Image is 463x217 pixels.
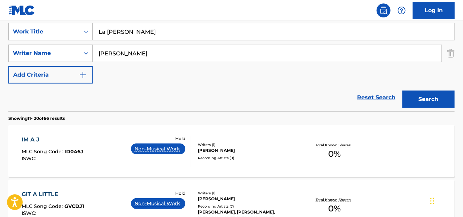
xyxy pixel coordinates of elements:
[8,23,455,111] form: Search Form
[398,6,406,15] img: help
[328,148,341,160] span: 0 %
[134,145,182,153] p: Non-Musical Work
[428,184,463,217] iframe: Chat Widget
[8,115,65,122] p: Showing 11 - 20 of 66 results
[22,148,64,155] span: MLC Song Code :
[22,203,64,209] span: MLC Song Code :
[22,155,38,162] span: ISWC :
[8,125,455,177] a: IM A JMLC Song Code:ID046JISWC: HoldNon-Musical WorkWriters (1)[PERSON_NAME]Recording Artists (0)...
[198,155,297,161] div: Recording Artists ( 0 )
[8,5,35,15] img: MLC Logo
[175,190,185,196] p: Hold
[377,3,391,17] a: Public Search
[13,28,76,36] div: Work Title
[198,142,297,147] div: Writers ( 1 )
[22,135,83,144] div: IM A J
[413,2,455,19] a: Log In
[328,202,341,215] span: 0 %
[79,71,87,79] img: 9d2ae6d4665cec9f34b9.svg
[395,3,409,17] div: Help
[198,147,297,154] div: [PERSON_NAME]
[134,200,182,207] p: Non-Musical Work
[175,135,185,142] p: Hold
[198,204,297,209] div: Recording Artists ( 7 )
[64,148,83,155] span: ID046J
[13,49,76,57] div: Writer Name
[316,197,353,202] p: Total Known Shares:
[402,91,455,108] button: Search
[379,6,388,15] img: search
[430,191,434,211] div: Drag
[198,191,297,196] div: Writers ( 1 )
[316,142,353,148] p: Total Known Shares:
[64,203,84,209] span: GVCDJ1
[22,210,38,216] span: ISWC :
[354,90,399,105] a: Reset Search
[198,196,297,202] div: [PERSON_NAME]
[447,45,455,62] img: Delete Criterion
[8,66,93,84] button: Add Criteria
[22,190,84,199] div: GIT A LITTLE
